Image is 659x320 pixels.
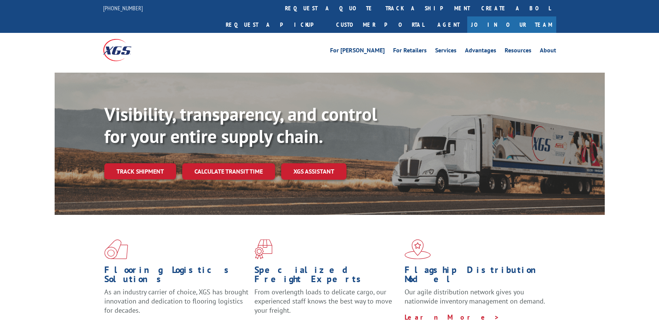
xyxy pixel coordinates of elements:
[405,288,545,305] span: Our agile distribution network gives you nationwide inventory management on demand.
[505,47,531,56] a: Resources
[281,163,347,180] a: XGS ASSISTANT
[254,239,272,259] img: xgs-icon-focused-on-flooring-red
[182,163,275,180] a: Calculate transit time
[540,47,556,56] a: About
[405,265,549,288] h1: Flagship Distribution Model
[435,47,457,56] a: Services
[104,265,249,288] h1: Flooring Logistics Solutions
[430,16,467,33] a: Agent
[103,4,143,12] a: [PHONE_NUMBER]
[393,47,427,56] a: For Retailers
[104,102,377,148] b: Visibility, transparency, and control for your entire supply chain.
[104,288,248,315] span: As an industry carrier of choice, XGS has brought innovation and dedication to flooring logistics...
[330,47,385,56] a: For [PERSON_NAME]
[330,16,430,33] a: Customer Portal
[465,47,496,56] a: Advantages
[220,16,330,33] a: Request a pickup
[104,163,176,179] a: Track shipment
[104,239,128,259] img: xgs-icon-total-supply-chain-intelligence-red
[467,16,556,33] a: Join Our Team
[254,265,399,288] h1: Specialized Freight Experts
[405,239,431,259] img: xgs-icon-flagship-distribution-model-red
